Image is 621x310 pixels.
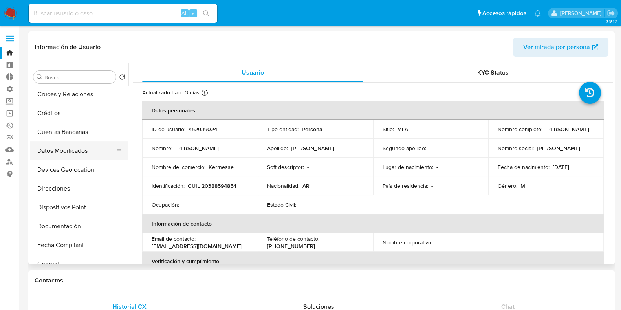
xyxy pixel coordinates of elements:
p: [PERSON_NAME] [176,145,219,152]
p: [PHONE_NUMBER] [267,242,315,249]
p: - [182,201,184,208]
p: - [436,239,437,246]
p: Email de contacto : [152,235,196,242]
span: Ver mirada por persona [523,38,590,57]
button: Direcciones [30,179,128,198]
p: Estado Civil : [267,201,296,208]
p: ID de usuario : [152,126,185,133]
p: CUIL 20388594854 [188,182,236,189]
p: Ocupación : [152,201,179,208]
p: [PERSON_NAME] [291,145,334,152]
a: Notificaciones [534,10,541,17]
p: [PERSON_NAME] [546,126,589,133]
p: Lugar de nacimiento : [383,163,433,171]
p: M [520,182,525,189]
p: Persona [302,126,322,133]
p: Nacionalidad : [267,182,299,189]
span: s [192,9,194,17]
button: General [30,255,128,273]
p: - [436,163,438,171]
p: Tipo entidad : [267,126,299,133]
p: [DATE] [553,163,569,171]
button: Cruces y Relaciones [30,85,128,104]
p: Segundo apellido : [383,145,426,152]
button: Fecha Compliant [30,236,128,255]
th: Verificación y cumplimiento [142,252,604,271]
p: Apellido : [267,145,288,152]
th: Datos personales [142,101,604,120]
p: - [299,201,301,208]
p: Sitio : [383,126,394,133]
input: Buscar usuario o caso... [29,8,217,18]
p: Nombre : [152,145,172,152]
p: Actualizado hace 3 días [142,89,200,96]
p: MLA [397,126,408,133]
h1: Información de Usuario [35,43,101,51]
span: Usuario [242,68,264,77]
span: Alt [181,9,188,17]
span: Accesos rápidos [482,9,526,17]
p: [EMAIL_ADDRESS][DOMAIN_NAME] [152,242,242,249]
p: 452939024 [189,126,217,133]
p: Identificación : [152,182,185,189]
button: Buscar [37,74,43,80]
input: Buscar [44,74,113,81]
a: Salir [607,9,615,17]
h1: Contactos [35,277,608,284]
p: [PERSON_NAME] [537,145,580,152]
p: Nombre completo : [498,126,542,133]
p: País de residencia : [383,182,428,189]
p: - [431,182,433,189]
button: Créditos [30,104,128,123]
p: AR [302,182,310,189]
th: Información de contacto [142,214,604,233]
button: Devices Geolocation [30,160,128,179]
p: Soft descriptor : [267,163,304,171]
p: Género : [498,182,517,189]
button: Ver mirada por persona [513,38,608,57]
p: Kermesse [209,163,234,171]
p: julian.lasala@mercadolibre.com [560,9,604,17]
p: Nombre del comercio : [152,163,205,171]
p: - [429,145,431,152]
button: Cuentas Bancarias [30,123,128,141]
button: Volver al orden por defecto [119,74,125,83]
button: Documentación [30,217,128,236]
p: Nombre corporativo : [383,239,432,246]
button: Datos Modificados [30,141,122,160]
p: Fecha de nacimiento : [498,163,550,171]
button: search-icon [198,8,214,19]
p: - [307,163,309,171]
span: KYC Status [477,68,509,77]
p: Nombre social : [498,145,534,152]
button: Dispositivos Point [30,198,128,217]
p: Teléfono de contacto : [267,235,319,242]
